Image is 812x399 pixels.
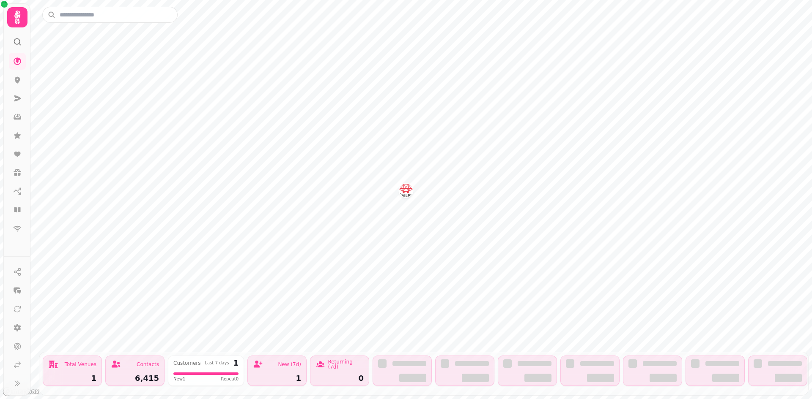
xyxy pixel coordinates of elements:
[111,375,159,382] div: 6,415
[253,375,301,382] div: 1
[399,184,413,200] div: Map marker
[205,361,229,365] div: Last 7 days
[173,376,185,382] span: New 1
[278,362,301,367] div: New (7d)
[48,375,96,382] div: 1
[233,359,239,367] div: 1
[137,362,159,367] div: Contacts
[221,376,239,382] span: Repeat 0
[3,387,40,396] a: Mapbox logo
[399,184,413,197] button: The Railbridge
[328,359,364,369] div: Returning (7d)
[65,362,96,367] div: Total Venues
[315,375,364,382] div: 0
[173,361,201,366] div: Customers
